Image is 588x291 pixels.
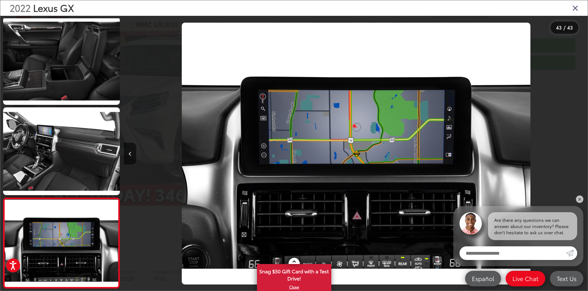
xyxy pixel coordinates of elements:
span: / [563,25,566,30]
span: 2022 [10,1,31,14]
div: 2022 Lexus GX 460 42 [124,23,588,284]
img: 2022 Lexus GX 460 [2,106,121,196]
div: Are there any questions we can answer about our inventory? Please don't hesitate to ask us over c... [488,212,577,240]
i: Close gallery [572,4,578,12]
img: 2022 Lexus GX 460 [2,16,121,106]
img: Agent profile photo [460,212,482,235]
input: Enter your message [460,246,566,260]
a: Español [465,271,501,286]
img: 2022 Lexus GX 460 [182,23,530,284]
span: 43 [556,24,562,31]
img: 2022 Lexus GX 460 [3,199,120,287]
span: Snag $50 Gift Card with a Test Drive! [258,265,331,284]
a: Submit [566,246,577,260]
a: Live Chat [506,271,545,286]
span: Español [469,275,497,282]
span: Lexus GX [33,1,74,14]
a: Text Us [550,271,583,286]
button: Previous image [124,143,136,164]
span: 43 [567,24,573,31]
span: Text Us [554,275,580,282]
span: Live Chat [509,275,542,282]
